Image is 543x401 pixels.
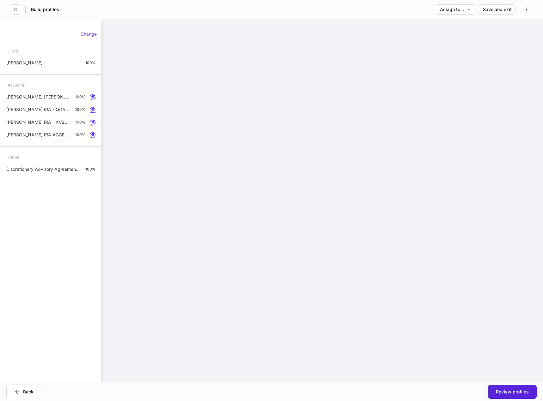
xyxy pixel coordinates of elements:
[75,132,86,137] p: 100%
[436,4,475,15] button: Assign to...
[85,167,96,172] p: 100%
[440,7,471,12] div: Assign to...
[6,119,70,125] p: [PERSON_NAME] IRA - XV27336
[14,389,34,395] div: Back
[479,4,516,15] button: Save and exit
[6,166,80,172] p: Discretionary Advisory Agreement: Client Wrap Fee
[75,107,86,112] p: 100%
[6,60,43,66] p: [PERSON_NAME]
[483,7,512,12] div: Save and exit
[6,132,70,138] p: [PERSON_NAME] IRA ACCESS - DB IRA XV35540
[8,45,18,57] div: Client
[8,152,19,163] div: Forms
[75,120,86,125] p: 100%
[6,94,70,100] p: [PERSON_NAME] [PERSON_NAME] IRA XV35533
[8,80,25,91] div: Accounts
[81,32,97,36] div: Change
[76,29,101,39] button: Change
[6,106,70,113] p: [PERSON_NAME] IRA - QGARP XV35541
[496,390,529,394] div: Review profiles
[75,94,86,99] p: 100%
[488,385,537,399] button: Review profiles
[31,6,59,13] h5: Build profiles
[85,60,96,65] p: 100%
[6,385,41,399] button: Back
